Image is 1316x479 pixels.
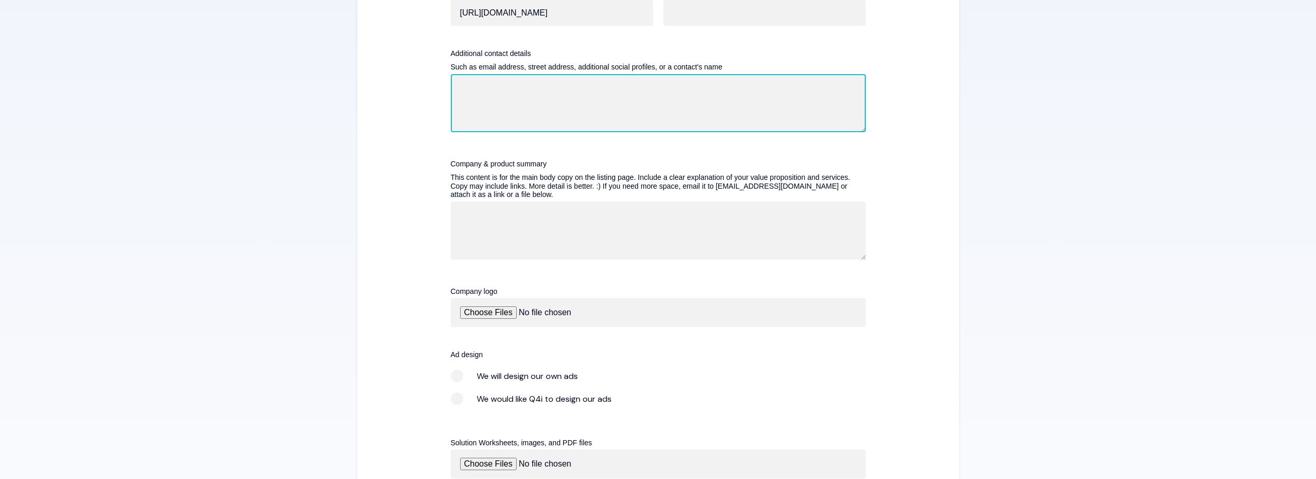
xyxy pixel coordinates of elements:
span: Solution Worksheets, images, and PDF files [451,439,592,447]
legend: This content is for the main body copy on the listing page. Include a clear explanation of your v... [451,171,866,202]
span: Ad design [451,350,483,359]
span: Company & product summary [451,160,547,168]
span: We would like Q4i to design our ads [451,392,612,415]
span: Additional contact details [451,49,531,58]
legend: Such as email address, street address, additional social profiles, or a contact's name [451,60,866,74]
span: Company logo [451,287,497,295]
span: We will design our own ads [451,370,578,392]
